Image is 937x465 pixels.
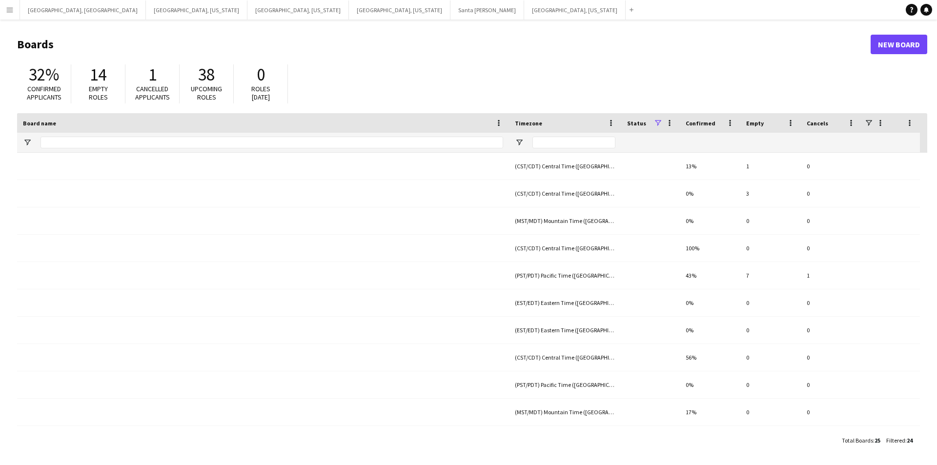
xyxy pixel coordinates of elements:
[740,344,801,371] div: 0
[146,0,247,20] button: [GEOGRAPHIC_DATA], [US_STATE]
[801,180,861,207] div: 0
[191,84,222,101] span: Upcoming roles
[247,0,349,20] button: [GEOGRAPHIC_DATA], [US_STATE]
[801,344,861,371] div: 0
[135,84,170,101] span: Cancelled applicants
[509,317,621,344] div: (EST/EDT) Eastern Time ([GEOGRAPHIC_DATA] & [GEOGRAPHIC_DATA])
[257,64,265,85] span: 0
[801,317,861,344] div: 0
[17,37,871,52] h1: Boards
[807,120,828,127] span: Cancels
[740,180,801,207] div: 3
[680,153,740,180] div: 13%
[509,289,621,316] div: (EST/EDT) Eastern Time ([GEOGRAPHIC_DATA] & [GEOGRAPHIC_DATA])
[680,207,740,234] div: 0%
[801,153,861,180] div: 0
[515,138,524,147] button: Open Filter Menu
[680,289,740,316] div: 0%
[801,371,861,398] div: 0
[740,289,801,316] div: 0
[801,235,861,262] div: 0
[886,437,905,444] span: Filtered
[801,207,861,234] div: 0
[680,344,740,371] div: 56%
[842,431,880,450] div: :
[746,120,764,127] span: Empty
[801,399,861,425] div: 0
[740,235,801,262] div: 0
[509,371,621,398] div: (PST/PDT) Pacific Time ([GEOGRAPHIC_DATA] & [GEOGRAPHIC_DATA])
[23,138,32,147] button: Open Filter Menu
[29,64,59,85] span: 32%
[509,262,621,289] div: (PST/PDT) Pacific Time ([GEOGRAPHIC_DATA] & [GEOGRAPHIC_DATA])
[509,207,621,234] div: (MST/MDT) Mountain Time ([GEOGRAPHIC_DATA] & [GEOGRAPHIC_DATA])
[680,180,740,207] div: 0%
[509,235,621,262] div: (CST/CDT) Central Time ([GEOGRAPHIC_DATA] & [GEOGRAPHIC_DATA])
[740,317,801,344] div: 0
[23,120,56,127] span: Board name
[740,262,801,289] div: 7
[886,431,913,450] div: :
[509,180,621,207] div: (CST/CDT) Central Time ([GEOGRAPHIC_DATA] & [GEOGRAPHIC_DATA])
[680,235,740,262] div: 100%
[801,289,861,316] div: 0
[801,262,861,289] div: 1
[740,153,801,180] div: 1
[680,399,740,425] div: 17%
[842,437,873,444] span: Total Boards
[627,120,646,127] span: Status
[509,426,621,453] div: (PST/PDT) Pacific Time ([GEOGRAPHIC_DATA] & [GEOGRAPHIC_DATA])
[871,35,927,54] a: New Board
[907,437,913,444] span: 24
[509,344,621,371] div: (CST/CDT) Central Time ([GEOGRAPHIC_DATA] & [GEOGRAPHIC_DATA])
[20,0,146,20] button: [GEOGRAPHIC_DATA], [GEOGRAPHIC_DATA]
[680,426,740,453] div: 0%
[27,84,61,101] span: Confirmed applicants
[515,120,542,127] span: Timezone
[680,317,740,344] div: 0%
[680,262,740,289] div: 43%
[740,371,801,398] div: 0
[349,0,450,20] button: [GEOGRAPHIC_DATA], [US_STATE]
[686,120,715,127] span: Confirmed
[801,426,861,453] div: 0
[509,399,621,425] div: (MST/MDT) Mountain Time ([GEOGRAPHIC_DATA] & [GEOGRAPHIC_DATA])
[680,371,740,398] div: 0%
[509,153,621,180] div: (CST/CDT) Central Time ([GEOGRAPHIC_DATA] & [GEOGRAPHIC_DATA])
[90,64,106,85] span: 14
[148,64,157,85] span: 1
[198,64,215,85] span: 38
[740,207,801,234] div: 0
[41,137,503,148] input: Board name Filter Input
[875,437,880,444] span: 25
[524,0,626,20] button: [GEOGRAPHIC_DATA], [US_STATE]
[532,137,615,148] input: Timezone Filter Input
[89,84,108,101] span: Empty roles
[450,0,524,20] button: Santa [PERSON_NAME]
[251,84,270,101] span: Roles [DATE]
[740,426,801,453] div: 0
[740,399,801,425] div: 0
